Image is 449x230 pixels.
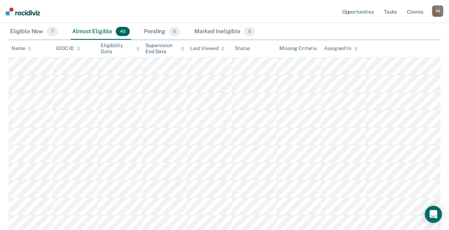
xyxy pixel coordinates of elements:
span: 40 [116,27,130,36]
div: Last Viewed [190,45,225,51]
div: Open Intercom Messenger [425,206,442,223]
div: Assigned to [324,45,358,51]
div: Supervision End Date [145,42,184,55]
div: IDOC ID [56,45,80,51]
div: Y R [432,5,443,17]
div: Pending0 [143,24,181,40]
div: Status [235,45,250,51]
span: 0 [244,27,255,36]
div: Eligibility Date [101,42,140,55]
div: Marked Ineligible0 [193,24,256,40]
span: 7 [47,27,58,36]
img: Recidiviz [6,7,40,15]
span: 0 [169,27,180,36]
div: Name [11,45,31,51]
button: YR [432,5,443,17]
div: Missing Criteria [279,45,317,51]
div: Almost Eligible40 [71,24,131,40]
div: Eligible Now7 [9,24,59,40]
